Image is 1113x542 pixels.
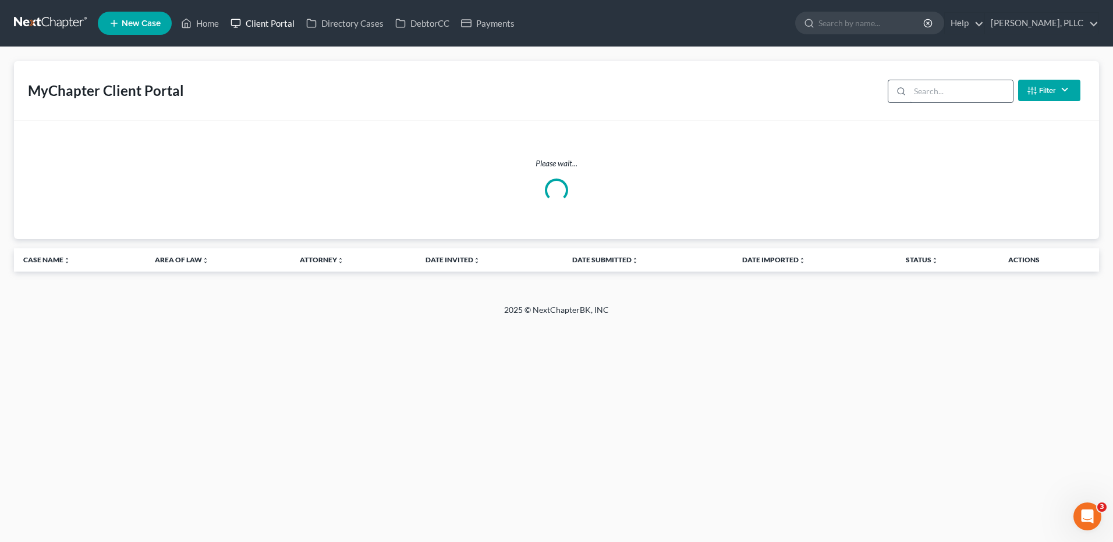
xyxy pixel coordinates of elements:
[225,13,300,34] a: Client Portal
[202,257,209,264] i: unfold_more
[799,257,806,264] i: unfold_more
[1018,80,1080,101] button: Filter
[337,257,344,264] i: unfold_more
[632,257,639,264] i: unfold_more
[225,304,888,325] div: 2025 © NextChapterBK, INC
[63,257,70,264] i: unfold_more
[742,255,806,264] a: Date Importedunfold_more
[23,158,1090,169] p: Please wait...
[122,19,161,28] span: New Case
[300,255,344,264] a: Attorneyunfold_more
[175,13,225,34] a: Home
[906,255,938,264] a: Statusunfold_more
[818,12,925,34] input: Search by name...
[455,13,520,34] a: Payments
[985,13,1098,34] a: [PERSON_NAME], PLLC
[155,255,209,264] a: Area of Lawunfold_more
[23,255,70,264] a: Case Nameunfold_more
[1073,502,1101,530] iframe: Intercom live chat
[28,81,184,100] div: MyChapter Client Portal
[473,257,480,264] i: unfold_more
[426,255,480,264] a: Date Invitedunfold_more
[999,248,1099,272] th: Actions
[945,13,984,34] a: Help
[931,257,938,264] i: unfold_more
[300,13,389,34] a: Directory Cases
[389,13,455,34] a: DebtorCC
[1097,502,1107,512] span: 3
[572,255,639,264] a: Date Submittedunfold_more
[910,80,1013,102] input: Search...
